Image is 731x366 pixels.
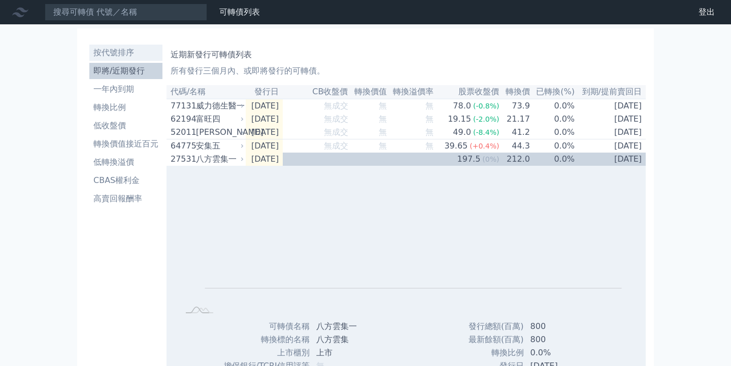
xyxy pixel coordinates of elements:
[196,126,242,138] div: [PERSON_NAME]
[246,85,283,99] th: 發行日
[246,113,283,126] td: [DATE]
[524,320,601,333] td: 800
[458,320,524,333] td: 發行總額(百萬)
[171,126,193,138] div: 52011
[458,333,524,346] td: 最新餘額(百萬)
[434,85,500,99] th: 股票收盤價
[195,181,622,303] g: Chart
[246,153,283,166] td: [DATE]
[524,346,601,359] td: 0.0%
[45,4,207,21] input: 搜尋可轉債 代號／名稱
[89,81,162,97] a: 一年內到期
[171,49,642,61] h1: 近期新發行可轉債列表
[530,153,575,166] td: 0.0%
[575,153,646,166] td: [DATE]
[196,140,242,152] div: 安集五
[324,141,348,151] span: 無成交
[575,126,646,139] td: [DATE]
[171,113,193,125] div: 62194
[379,114,387,124] span: 無
[196,113,242,125] div: 富旺四
[575,139,646,153] td: [DATE]
[530,139,575,153] td: 0.0%
[690,4,723,20] a: 登出
[219,7,260,17] a: 可轉債列表
[211,320,310,333] td: 可轉債名稱
[89,99,162,116] a: 轉換比例
[211,333,310,346] td: 轉換標的名稱
[246,139,283,153] td: [DATE]
[451,126,473,138] div: 49.0
[530,113,575,126] td: 0.0%
[387,85,435,99] th: 轉換溢價率
[89,172,162,189] a: CBAS權利金
[500,153,530,166] td: 212.0
[89,45,162,61] a: 按代號排序
[246,99,283,113] td: [DATE]
[530,99,575,113] td: 0.0%
[89,47,162,59] li: 按代號排序
[451,100,473,112] div: 78.0
[310,320,369,333] td: 八方雲集一
[379,101,387,111] span: 無
[524,333,601,346] td: 800
[530,85,575,99] th: 已轉換(%)
[530,126,575,139] td: 0.0%
[89,118,162,134] a: 低收盤價
[458,346,524,359] td: 轉換比例
[89,193,162,205] li: 高賣回報酬率
[473,128,500,136] span: (-8.4%)
[455,153,483,165] div: 197.5
[89,138,162,150] li: 轉換價值接近百元
[89,156,162,168] li: 低轉換溢價
[446,113,473,125] div: 19.15
[283,85,348,99] th: CB收盤價
[171,100,193,112] div: 77131
[310,346,369,359] td: 上市
[89,120,162,132] li: 低收盤價
[171,140,193,152] div: 64775
[196,100,242,112] div: 威力德生醫一
[425,127,434,137] span: 無
[425,114,434,124] span: 無
[482,155,499,163] span: (0%)
[379,141,387,151] span: 無
[310,333,369,346] td: 八方雲集
[89,191,162,207] a: 高賣回報酬率
[324,154,348,164] span: 無成交
[246,126,283,139] td: [DATE]
[196,153,242,165] div: 八方雲集一
[324,127,348,137] span: 無成交
[324,101,348,111] span: 無成交
[470,142,499,150] span: (+0.4%)
[442,140,470,152] div: 39.65
[89,154,162,170] a: 低轉換溢價
[500,139,530,153] td: 44.3
[89,63,162,79] a: 即將/近期發行
[171,153,193,165] div: 27531
[89,174,162,187] li: CBAS權利金
[500,85,530,99] th: 轉換價
[500,113,530,126] td: 21.17
[575,85,646,99] th: 到期/提前賣回日
[425,154,434,164] span: 無
[167,85,246,99] th: 代碼/名稱
[500,126,530,139] td: 41.2
[575,113,646,126] td: [DATE]
[89,83,162,95] li: 一年內到期
[473,102,500,110] span: (-0.8%)
[575,99,646,113] td: [DATE]
[349,85,387,99] th: 轉換價值
[211,346,310,359] td: 上市櫃別
[379,154,387,164] span: 無
[171,65,642,77] p: 所有發行三個月內、或即將發行的可轉債。
[89,101,162,114] li: 轉換比例
[324,114,348,124] span: 無成交
[425,101,434,111] span: 無
[89,136,162,152] a: 轉換價值接近百元
[379,127,387,137] span: 無
[473,115,500,123] span: (-2.0%)
[89,65,162,77] li: 即將/近期發行
[425,141,434,151] span: 無
[500,99,530,113] td: 73.9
